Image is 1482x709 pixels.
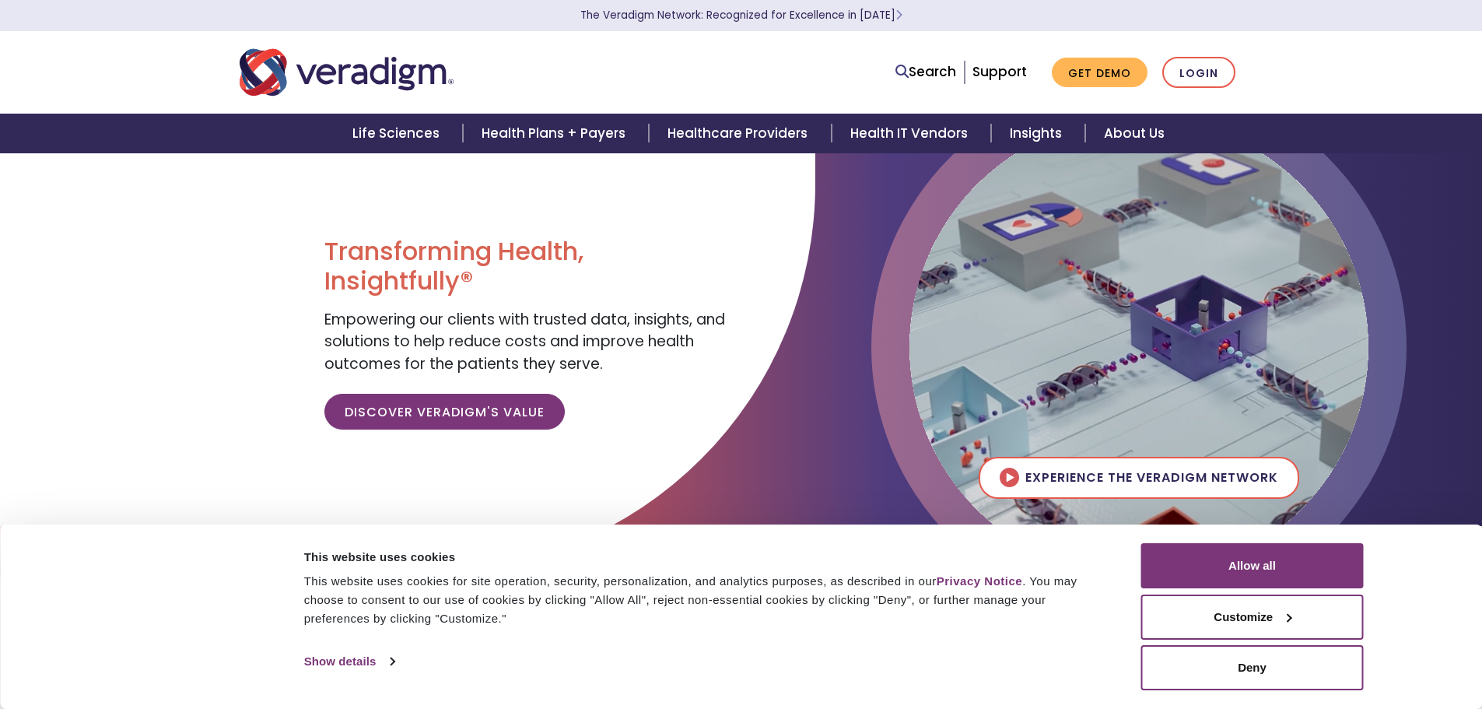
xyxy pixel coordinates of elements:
div: This website uses cookies for site operation, security, personalization, and analytics purposes, ... [304,572,1106,628]
a: Privacy Notice [937,574,1022,588]
span: Learn More [895,8,902,23]
a: Healthcare Providers [649,114,831,153]
a: The Veradigm Network: Recognized for Excellence in [DATE]Learn More [580,8,902,23]
a: Discover Veradigm's Value [324,394,565,430]
a: Health IT Vendors [832,114,991,153]
h1: Transforming Health, Insightfully® [324,237,729,297]
button: Deny [1141,645,1364,690]
a: Login [1162,57,1235,89]
a: Life Sciences [334,114,463,153]
a: Search [895,61,956,82]
a: Show details [304,650,394,673]
button: Allow all [1141,543,1364,588]
a: Support [972,62,1027,81]
div: This website uses cookies [304,548,1106,567]
a: Health Plans + Payers [463,114,649,153]
a: Get Demo [1052,58,1147,88]
button: Customize [1141,595,1364,640]
img: Veradigm logo [240,47,454,98]
a: About Us [1085,114,1183,153]
span: Empowering our clients with trusted data, insights, and solutions to help reduce costs and improv... [324,309,725,374]
a: Insights [991,114,1085,153]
